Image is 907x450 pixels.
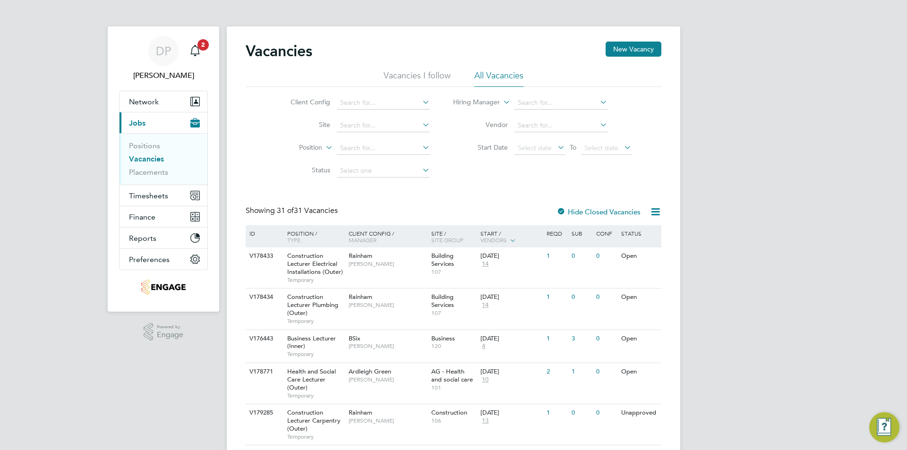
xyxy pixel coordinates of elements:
div: [DATE] [480,368,542,376]
input: Search for... [514,119,608,132]
span: Temporary [287,392,344,399]
div: Open [619,289,660,306]
span: Preferences [129,255,170,264]
span: Business [431,334,455,342]
span: Construction Lecturer Carpentry (Outer) [287,408,341,433]
span: Rainham [349,408,372,416]
span: DP [156,45,171,57]
span: Finance [129,212,155,221]
div: Position / [280,225,346,248]
div: Unapproved [619,404,660,422]
li: All Vacancies [474,70,523,87]
div: 0 [569,247,594,265]
div: 0 [594,330,618,348]
label: Site [276,120,330,129]
span: 31 of [277,206,294,215]
button: New Vacancy [606,42,661,57]
div: 1 [544,289,569,306]
div: V178771 [247,363,280,381]
div: Sub [569,225,594,241]
span: Rainham [349,252,372,260]
div: V176443 [247,330,280,348]
li: Vacancies I follow [384,70,451,87]
span: [PERSON_NAME] [349,342,427,350]
span: 14 [480,260,490,268]
div: 1 [544,404,569,422]
span: [PERSON_NAME] [349,301,427,309]
span: 120 [431,342,476,350]
span: Select date [518,144,552,152]
input: Select one [337,164,430,178]
div: 1 [544,330,569,348]
span: Reports [129,234,156,243]
a: Positions [129,141,160,150]
span: To [567,141,579,153]
span: Manager [349,236,376,244]
button: Jobs [120,112,207,133]
span: Engage [157,331,183,339]
span: 107 [431,309,476,317]
span: Danielle Page [119,70,208,81]
button: Finance [120,206,207,227]
span: Powered by [157,323,183,331]
div: ID [247,225,280,241]
span: Temporary [287,433,344,441]
span: Type [287,236,300,244]
div: Jobs [120,133,207,185]
span: 106 [431,417,476,425]
a: Powered byEngage [144,323,184,341]
span: Ardleigh Green [349,367,391,375]
div: Open [619,247,660,265]
button: Preferences [120,249,207,270]
span: [PERSON_NAME] [349,376,427,383]
label: Hide Closed Vacancies [556,207,641,216]
span: Site Group [431,236,463,244]
a: DP[PERSON_NAME] [119,36,208,81]
span: Health and Social Care Lecturer (Outer) [287,367,336,391]
div: Start / [478,225,544,249]
button: Network [120,91,207,112]
button: Timesheets [120,185,207,206]
div: Showing [246,206,340,216]
div: Status [619,225,660,241]
label: Position [268,143,322,153]
span: Construction Lecturer Plumbing (Outer) [287,293,338,317]
span: [PERSON_NAME] [349,417,427,425]
div: 0 [594,289,618,306]
span: Timesheets [129,191,168,200]
div: Open [619,363,660,381]
input: Search for... [337,96,430,110]
h2: Vacancies [246,42,312,60]
span: Network [129,97,159,106]
span: Temporary [287,276,344,284]
div: V179285 [247,404,280,422]
span: Select date [584,144,618,152]
a: 2 [186,36,205,66]
label: Client Config [276,98,330,106]
div: 0 [594,247,618,265]
span: Building Services [431,293,454,309]
span: Rainham [349,293,372,301]
span: Temporary [287,350,344,358]
span: [PERSON_NAME] [349,260,427,268]
button: Engage Resource Center [869,412,899,442]
span: Business Lecturer (Inner) [287,334,336,350]
span: 2 [197,39,209,51]
div: 0 [594,404,618,422]
a: Vacancies [129,154,164,163]
span: Jobs [129,119,145,127]
span: Construction Lecturer Electrical Installations (Outer) [287,252,343,276]
div: 3 [569,330,594,348]
div: 0 [569,289,594,306]
a: Go to home page [119,280,208,295]
nav: Main navigation [108,26,219,312]
span: 14 [480,301,490,309]
a: Placements [129,168,168,177]
div: [DATE] [480,409,542,417]
div: 2 [544,363,569,381]
span: Vendors [480,236,507,244]
div: 0 [594,363,618,381]
label: Status [276,166,330,174]
span: 101 [431,384,476,391]
input: Search for... [514,96,608,110]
